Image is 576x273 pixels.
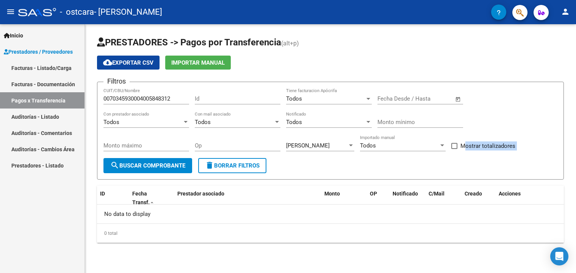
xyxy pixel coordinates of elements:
[97,224,564,243] div: 0 total
[6,7,15,16] mat-icon: menu
[462,186,496,211] datatable-header-cell: Creado
[103,158,192,173] button: Buscar Comprobante
[360,142,376,149] span: Todos
[100,191,105,197] span: ID
[103,76,130,87] h3: Filtros
[110,161,119,170] mat-icon: search
[165,56,231,70] button: Importar Manual
[103,59,153,66] span: Exportar CSV
[60,4,94,20] span: - ostcara
[286,119,302,126] span: Todos
[390,186,426,211] datatable-header-cell: Notificado
[103,119,119,126] span: Todos
[195,119,211,126] span: Todos
[129,186,163,211] datatable-header-cell: Fecha Transf.
[377,95,408,102] input: Fecha inicio
[97,186,129,211] datatable-header-cell: ID
[454,95,463,104] button: Open calendar
[205,162,260,169] span: Borrar Filtros
[465,191,482,197] span: Creado
[97,56,160,70] button: Exportar CSV
[205,161,214,170] mat-icon: delete
[286,142,330,149] span: [PERSON_NAME]
[370,191,377,197] span: OP
[321,186,367,211] datatable-header-cell: Monto
[177,191,224,197] span: Prestador asociado
[499,191,521,197] span: Acciones
[97,205,564,223] div: No data to display
[426,186,462,211] datatable-header-cell: C/Mail
[496,186,564,211] datatable-header-cell: Acciones
[94,4,162,20] span: - [PERSON_NAME]
[281,40,299,47] span: (alt+p)
[97,37,281,48] span: PRESTADORES -> Pagos por Transferencia
[429,191,445,197] span: C/Mail
[367,186,390,211] datatable-header-cell: OP
[171,59,225,66] span: Importar Manual
[324,191,340,197] span: Monto
[460,141,515,150] span: Mostrar totalizadores
[132,191,150,205] span: Fecha Transf.
[550,247,568,265] div: Open Intercom Messenger
[393,191,418,197] span: Notificado
[561,7,570,16] mat-icon: person
[198,158,266,173] button: Borrar Filtros
[174,186,321,211] datatable-header-cell: Prestador asociado
[4,48,73,56] span: Prestadores / Proveedores
[4,31,23,40] span: Inicio
[286,95,302,102] span: Todos
[103,58,112,67] mat-icon: cloud_download
[110,162,185,169] span: Buscar Comprobante
[415,95,452,102] input: Fecha fin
